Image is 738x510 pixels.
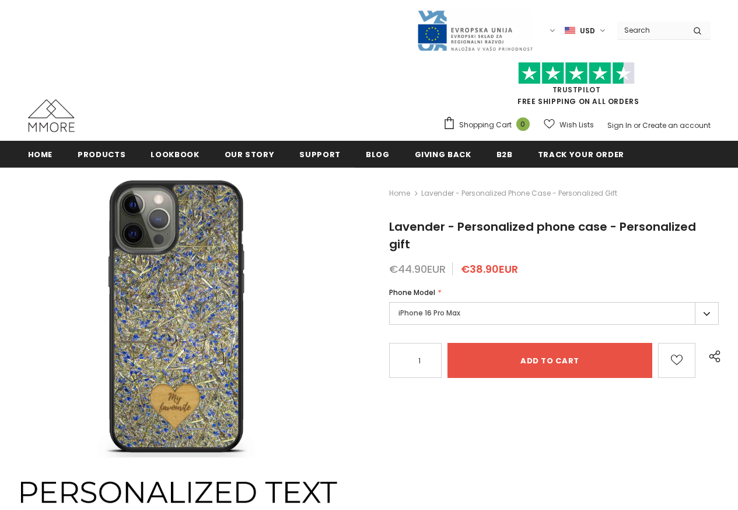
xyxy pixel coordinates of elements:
[28,99,75,132] img: MMORE Cases
[447,343,652,378] input: Add to cart
[634,120,641,130] span: or
[389,186,410,200] a: Home
[28,141,53,167] a: Home
[580,25,595,37] span: USD
[415,141,471,167] a: Giving back
[496,149,513,160] span: B2B
[366,141,390,167] a: Blog
[389,262,446,276] span: €44.90EUR
[421,186,617,200] span: Lavender - Personalized phone case - Personalized gift
[559,119,594,131] span: Wish Lists
[565,26,575,36] img: USD
[366,149,390,160] span: Blog
[389,287,435,297] span: Phone Model
[516,117,530,131] span: 0
[28,149,53,160] span: Home
[78,149,125,160] span: Products
[461,262,518,276] span: €38.90EUR
[518,62,635,85] img: Trust Pilot Stars
[538,149,624,160] span: Track your order
[552,85,601,95] a: Trustpilot
[443,116,536,134] a: Shopping Cart 0
[443,67,711,106] span: FREE SHIPPING ON ALL ORDERS
[225,141,275,167] a: Our Story
[78,141,125,167] a: Products
[538,141,624,167] a: Track your order
[389,218,696,252] span: Lavender - Personalized phone case - Personalized gift
[417,25,533,35] a: Javni Razpis
[544,115,594,135] a: Wish Lists
[299,141,341,167] a: support
[225,149,275,160] span: Our Story
[617,22,684,39] input: Search Site
[299,149,341,160] span: support
[459,119,512,131] span: Shopping Cart
[389,302,719,325] label: iPhone 16 Pro Max
[151,141,199,167] a: Lookbook
[496,141,513,167] a: B2B
[151,149,199,160] span: Lookbook
[607,120,632,130] a: Sign In
[642,120,711,130] a: Create an account
[417,9,533,52] img: Javni Razpis
[415,149,471,160] span: Giving back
